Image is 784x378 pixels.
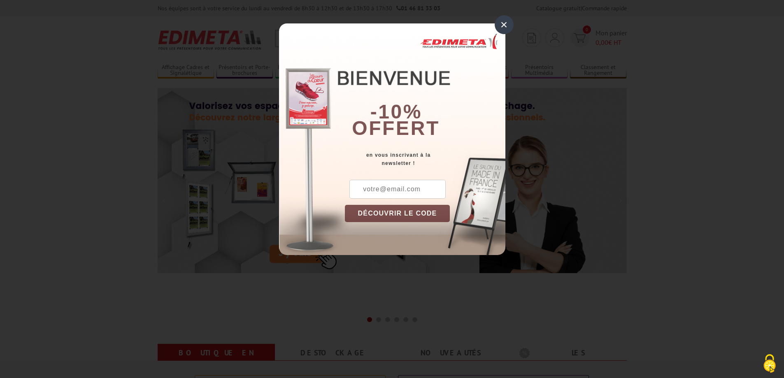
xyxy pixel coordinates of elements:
div: × [495,15,514,34]
input: votre@email.com [349,180,446,199]
button: DÉCOUVRIR LE CODE [345,205,450,222]
div: en vous inscrivant à la newsletter ! [345,151,505,167]
img: Cookies (fenêtre modale) [759,353,780,374]
font: offert [352,117,440,139]
b: -10% [370,101,422,123]
button: Cookies (fenêtre modale) [755,350,784,378]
